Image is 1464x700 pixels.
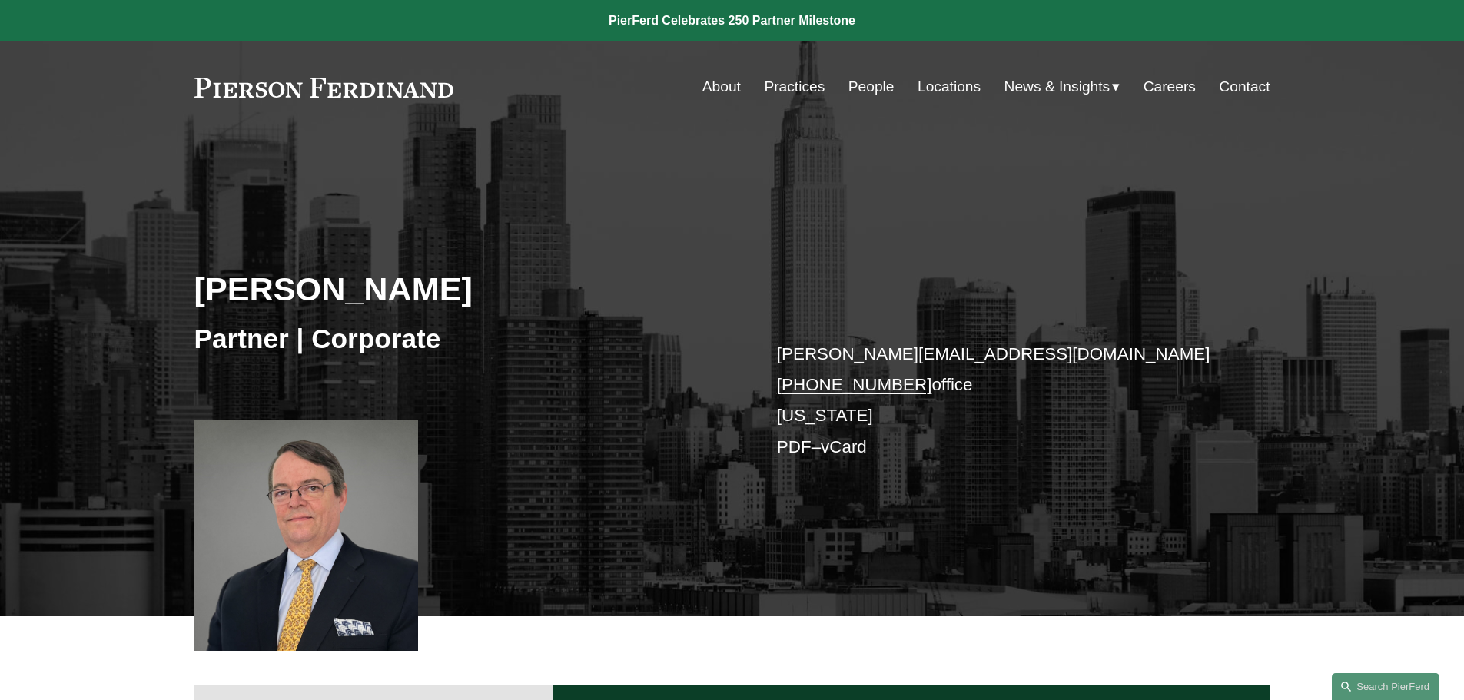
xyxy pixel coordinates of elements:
a: vCard [821,437,867,456]
a: Practices [764,72,825,101]
a: About [702,72,741,101]
a: Locations [918,72,981,101]
span: News & Insights [1004,74,1110,101]
a: [PHONE_NUMBER] [777,375,932,394]
a: folder dropdown [1004,72,1120,101]
a: Search this site [1332,673,1439,700]
p: office [US_STATE] – [777,339,1225,463]
a: [PERSON_NAME][EMAIL_ADDRESS][DOMAIN_NAME] [777,344,1210,363]
h2: [PERSON_NAME] [194,269,732,309]
a: People [848,72,895,101]
a: Careers [1144,72,1196,101]
h3: Partner | Corporate [194,322,732,356]
a: Contact [1219,72,1270,101]
a: PDF [777,437,812,456]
